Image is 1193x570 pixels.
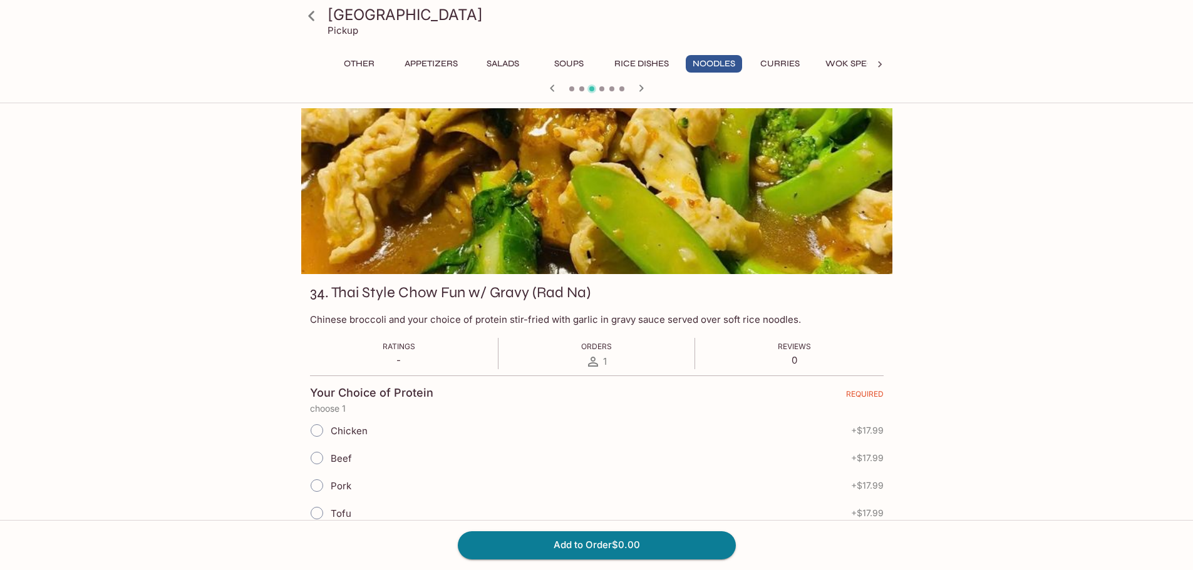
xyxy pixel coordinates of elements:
button: Other [331,55,388,73]
span: 1 [603,355,607,367]
button: Rice Dishes [607,55,676,73]
button: Wok Specialties [819,55,911,73]
span: Ratings [383,342,415,351]
span: Beef [331,452,352,464]
button: Noodles [686,55,742,73]
h4: Your Choice of Protein [310,386,433,400]
span: Chicken [331,425,368,437]
span: Reviews [778,342,811,351]
span: REQUIRED [846,389,884,404]
p: 0 [778,354,811,366]
span: Tofu [331,507,351,519]
span: Pork [331,480,351,492]
button: Salads [475,55,531,73]
button: Appetizers [398,55,465,73]
p: choose 1 [310,404,884,414]
p: Chinese broccoli and your choice of protein stir-fried with garlic in gravy sauce served over sof... [310,313,884,325]
p: - [383,354,415,366]
button: Soups [541,55,597,73]
button: Curries [752,55,808,73]
h3: 34. Thai Style Chow Fun w/ Gravy (Rad Na) [310,283,591,302]
div: 34. Thai Style Chow Fun w/ Gravy (Rad Na) [301,108,892,274]
span: + $17.99 [851,453,884,463]
p: Pickup [328,24,358,36]
h3: [GEOGRAPHIC_DATA] [328,5,887,24]
span: + $17.99 [851,425,884,435]
span: + $17.99 [851,481,884,491]
span: Orders [581,342,612,351]
span: + $17.99 [851,508,884,518]
button: Add to Order$0.00 [458,531,736,559]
